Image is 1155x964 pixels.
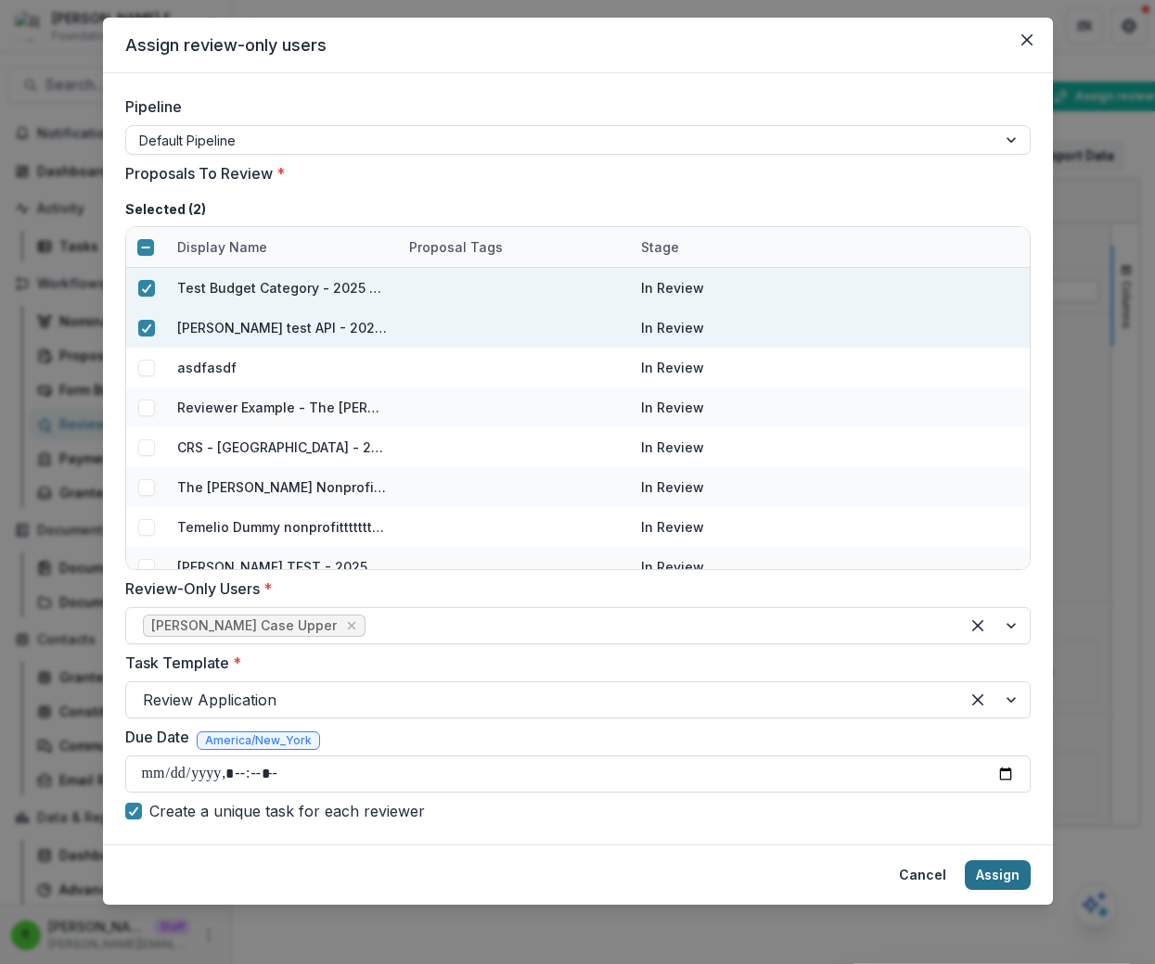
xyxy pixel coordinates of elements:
[177,477,387,497] div: The [PERSON_NAME] Nonprofit - 2025 - Historical Form
[177,398,387,417] div: Reviewer Example - The [PERSON_NAME] Nonprofit
[166,227,398,267] div: Display Name
[965,860,1031,890] button: Assign
[177,517,387,537] div: Temelio Dummy nonprofittttttttt a4 sda16s5d - 2025 - Block for Reviewers
[641,278,704,298] div: In Review
[177,278,387,298] div: Test Budget Category - 2025 - Historical Form
[149,800,425,822] span: Create a unique task for each reviewer
[641,398,704,417] div: In Review
[205,734,312,747] span: America/New_York
[151,618,337,634] span: [PERSON_NAME] Case Upper
[641,438,704,457] div: In Review
[963,611,993,641] div: Clear selected options
[177,358,237,377] div: asdfasdf
[888,860,957,890] button: Cancel
[125,162,1020,184] label: Proposals To Review
[1012,25,1042,55] button: Close
[177,438,387,457] div: CRS - [GEOGRAPHIC_DATA] - 2025 - File Upload Grant
[641,358,704,377] div: In Review
[630,237,690,257] div: Stage
[398,227,630,267] div: Proposal Tags
[630,227,862,267] div: Stage
[342,616,361,635] div: Remove Ruthwick Case Upper
[177,557,387,577] div: [PERSON_NAME] TEST - 2025 - Document Template F2
[125,199,1031,219] p: Selected ( 2 )
[125,577,1020,600] label: Review-Only Users
[177,318,387,337] div: [PERSON_NAME] test API - 2025 - Historical Form
[166,237,278,257] div: Display Name
[641,517,704,537] div: In Review
[641,557,704,577] div: In Review
[125,726,189,748] label: Due Date
[641,318,704,337] div: In Review
[398,237,514,257] div: Proposal Tags
[125,652,1020,674] label: Task Template
[125,95,1020,118] label: Pipeline
[103,18,1053,73] header: Assign review-only users
[641,477,704,497] div: In Review
[963,685,993,715] div: Clear selected options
